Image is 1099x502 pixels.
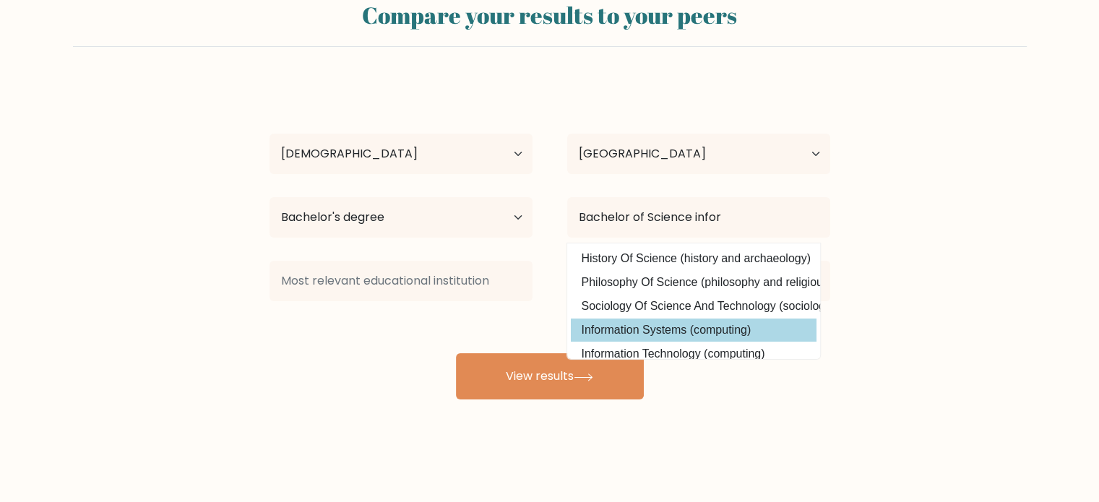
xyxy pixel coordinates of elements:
option: Information Systems (computing) [571,319,816,342]
option: Philosophy Of Science (philosophy and religious studies) [571,271,816,294]
input: What did you study? [567,197,830,238]
option: Sociology Of Science And Technology (sociology, social policy and anthropology) [571,295,816,318]
h2: Compare your results to your peers [82,1,1018,29]
option: Information Technology (computing) [571,342,816,365]
option: History Of Science (history and archaeology) [571,247,816,270]
button: View results [456,353,644,399]
input: Most relevant educational institution [270,261,533,301]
